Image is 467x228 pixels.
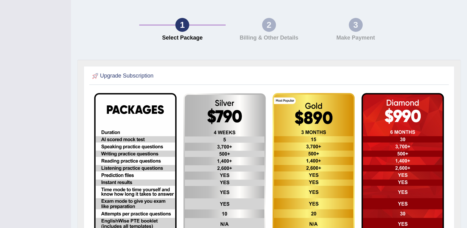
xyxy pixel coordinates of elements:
[142,35,223,41] h4: Select Package
[175,18,189,32] div: 1
[262,18,276,32] div: 2
[229,35,309,41] h4: Billing & Other Details
[315,35,396,41] h4: Make Payment
[91,71,153,81] h2: Upgrade Subscription
[349,18,363,32] div: 3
